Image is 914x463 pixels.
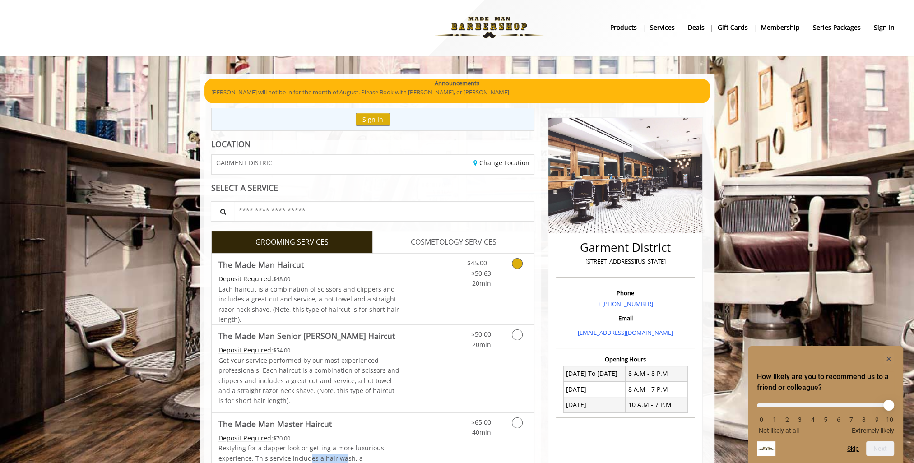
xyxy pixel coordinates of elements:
span: GROOMING SERVICES [255,236,329,248]
td: 8 A.M - 7 P.M [626,382,688,397]
td: 10 A.M - 7 P.M [626,397,688,412]
span: $45.00 - $50.63 [467,259,491,277]
h3: Opening Hours [556,356,695,362]
div: SELECT A SERVICE [211,184,535,192]
p: [PERSON_NAME] will not be in for the month of August. Please Book with [PERSON_NAME], or [PERSON_... [211,88,703,97]
p: [STREET_ADDRESS][US_STATE] [558,257,692,266]
div: $54.00 [218,345,400,355]
button: Hide survey [883,353,894,364]
li: 6 [834,416,843,423]
span: COSMETOLOGY SERVICES [411,236,496,248]
a: Change Location [473,158,529,167]
h3: Email [558,315,692,321]
button: Service Search [211,201,234,222]
span: Extremely likely [852,427,894,434]
a: Gift cardsgift cards [711,21,755,34]
div: How likely are you to recommend us to a friend or colleague? Select an option from 0 to 10, with ... [757,353,894,456]
button: Sign In [356,113,390,126]
span: Not likely at all [759,427,799,434]
a: ServicesServices [644,21,682,34]
div: $48.00 [218,274,400,284]
p: Get your service performed by our most experienced professionals. Each haircut is a combination o... [218,356,400,406]
li: 1 [770,416,779,423]
li: 9 [872,416,882,423]
b: Series packages [813,23,861,32]
div: How likely are you to recommend us to a friend or colleague? Select an option from 0 to 10, with ... [757,397,894,434]
a: sign insign in [868,21,901,34]
b: The Made Man Senior [PERSON_NAME] Haircut [218,329,395,342]
li: 4 [808,416,817,423]
td: [DATE] [563,382,626,397]
span: $65.00 [471,418,491,426]
li: 7 [847,416,856,423]
td: 8 A.M - 8 P.M [626,366,688,381]
a: MembershipMembership [755,21,807,34]
a: [EMAIL_ADDRESS][DOMAIN_NAME] [578,329,673,337]
td: [DATE] To [DATE] [563,366,626,381]
b: LOCATION [211,139,251,149]
b: The Made Man Haircut [218,258,304,271]
b: Services [650,23,675,32]
button: Skip [847,445,859,452]
b: gift cards [718,23,748,32]
li: 3 [795,416,804,423]
a: + [PHONE_NUMBER] [598,300,653,308]
div: $70.00 [218,433,400,443]
button: Next question [866,441,894,456]
b: products [610,23,637,32]
a: Series packagesSeries packages [807,21,868,34]
li: 5 [821,416,830,423]
span: 20min [472,340,491,349]
b: Announcements [435,79,479,88]
li: 0 [757,416,766,423]
span: This service needs some Advance to be paid before we block your appointment [218,434,273,442]
h3: Phone [558,290,692,296]
span: This service needs some Advance to be paid before we block your appointment [218,346,273,354]
span: 40min [472,428,491,436]
a: DealsDeals [682,21,711,34]
span: Each haircut is a combination of scissors and clippers and includes a great cut and service, a ho... [218,285,399,324]
span: This service needs some Advance to be paid before we block your appointment [218,274,273,283]
b: The Made Man Master Haircut [218,417,332,430]
td: [DATE] [563,397,626,412]
b: Deals [688,23,705,32]
b: Membership [761,23,800,32]
li: 8 [859,416,868,423]
b: sign in [874,23,895,32]
li: 10 [885,416,894,423]
h2: How likely are you to recommend us to a friend or colleague? Select an option from 0 to 10, with ... [757,371,894,393]
span: GARMENT DISTRICT [216,159,276,166]
span: 20min [472,279,491,287]
h2: Garment District [558,241,692,254]
img: Made Man Barbershop logo [427,3,551,52]
span: $50.00 [471,330,491,338]
li: 2 [783,416,792,423]
a: Productsproducts [604,21,644,34]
